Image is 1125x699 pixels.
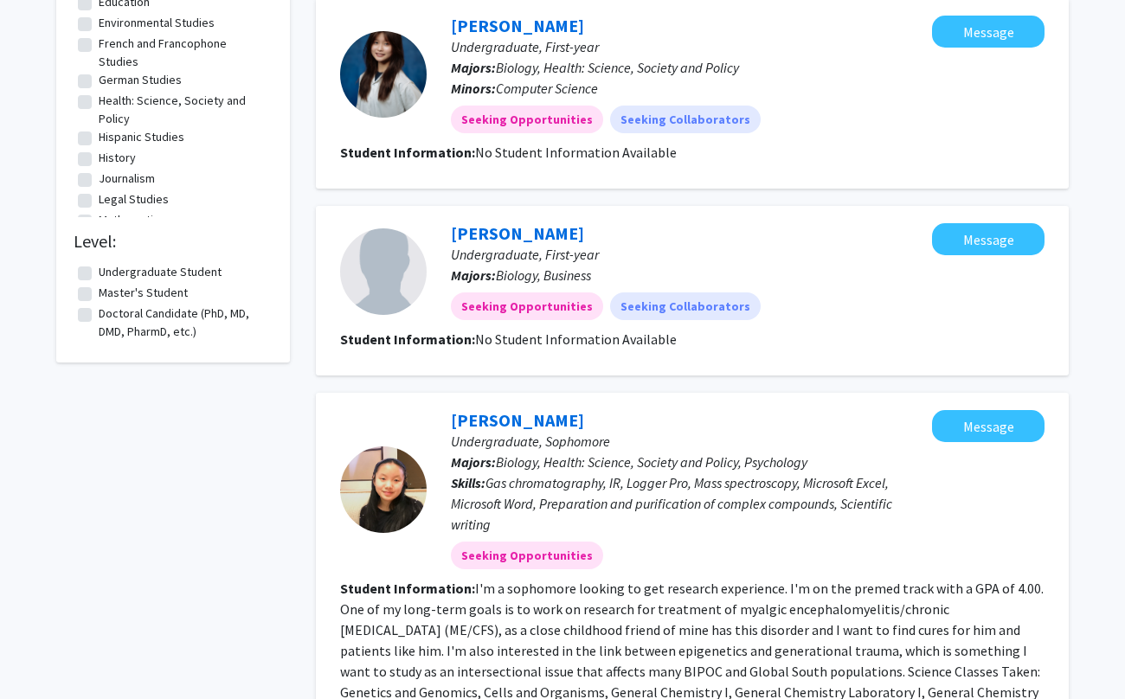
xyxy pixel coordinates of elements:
[496,59,739,76] span: Biology, Health: Science, Society and Policy
[610,292,761,320] mat-chip: Seeking Collaborators
[340,580,475,597] b: Student Information:
[451,409,584,431] a: [PERSON_NAME]
[475,330,677,348] span: No Student Information Available
[13,621,74,686] iframe: Chat
[451,474,892,533] span: Gas chromatography, IR, Logger Pro, Mass spectroscopy, Microsoft Excel, Microsoft Word, Preparati...
[340,144,475,161] b: Student Information:
[451,453,496,471] b: Majors:
[451,266,496,284] b: Majors:
[451,222,584,244] a: [PERSON_NAME]
[451,246,599,263] span: Undergraduate, First-year
[451,474,485,491] b: Skills:
[451,15,584,36] a: [PERSON_NAME]
[99,128,184,146] label: Hispanic Studies
[451,59,496,76] b: Majors:
[451,38,599,55] span: Undergraduate, First-year
[451,542,603,569] mat-chip: Seeking Opportunities
[932,223,1045,255] button: Message Gaurav Gopakumar Nair
[496,266,591,284] span: Biology, Business
[99,35,268,71] label: French and Francophone Studies
[99,284,188,302] label: Master's Student
[451,80,496,97] b: Minors:
[932,410,1045,442] button: Message Grace Yang
[99,170,155,188] label: Journalism
[99,92,268,128] label: Health: Science, Society and Policy
[99,14,215,32] label: Environmental Studies
[99,211,165,229] label: Mathematics
[932,16,1045,48] button: Message Michelle Ou
[99,190,169,208] label: Legal Studies
[99,71,182,89] label: German Studies
[99,263,222,281] label: Undergraduate Student
[74,231,273,252] h2: Level:
[451,433,610,450] span: Undergraduate, Sophomore
[99,149,136,167] label: History
[99,305,268,341] label: Doctoral Candidate (PhD, MD, DMD, PharmD, etc.)
[475,144,677,161] span: No Student Information Available
[496,453,807,471] span: Biology, Health: Science, Society and Policy, Psychology
[496,80,598,97] span: Computer Science
[451,292,603,320] mat-chip: Seeking Opportunities
[340,330,475,348] b: Student Information:
[610,106,761,133] mat-chip: Seeking Collaborators
[451,106,603,133] mat-chip: Seeking Opportunities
